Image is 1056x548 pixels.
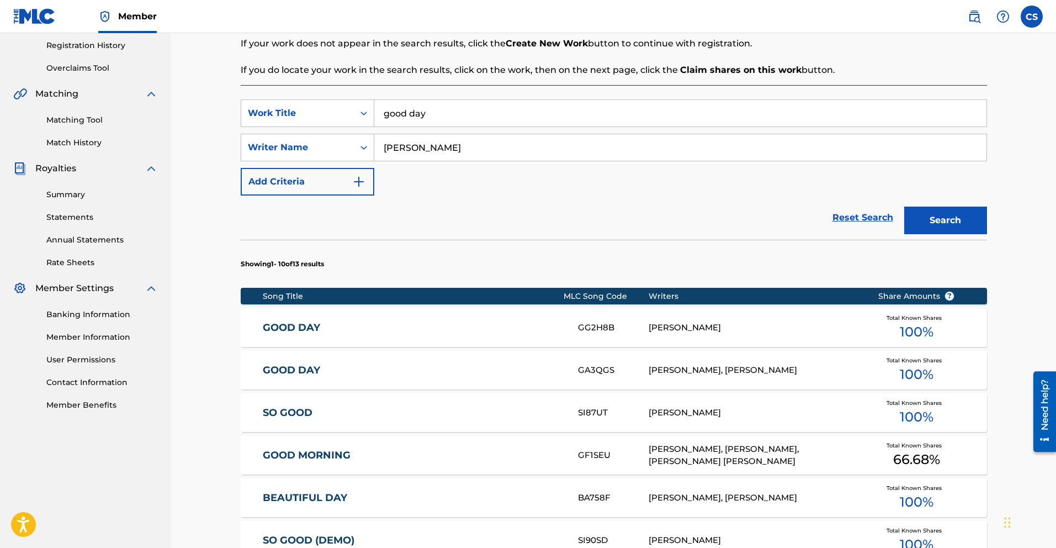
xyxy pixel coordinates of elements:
div: [PERSON_NAME] [649,534,861,547]
div: SI87UT [578,407,649,419]
img: expand [145,87,158,101]
div: GF1SEU [578,449,649,462]
div: Writers [649,291,861,302]
a: GOOD MORNING [263,449,563,462]
a: GOOD DAY [263,322,563,334]
img: MLC Logo [13,8,56,24]
div: BA758F [578,492,649,504]
div: GG2H8B [578,322,649,334]
span: Member Settings [35,282,114,295]
img: expand [145,282,158,295]
span: Total Known Shares [887,356,946,365]
a: Annual Statements [46,234,158,246]
img: Member Settings [13,282,26,295]
a: Public Search [963,6,985,28]
strong: Claim shares on this work [680,65,802,75]
a: Overclaims Tool [46,62,158,74]
span: Share Amounts [878,291,954,302]
img: Royalties [13,162,26,175]
img: Matching [13,87,27,101]
iframe: Resource Center [1025,367,1056,456]
div: [PERSON_NAME] [649,407,861,419]
div: Drag [1004,506,1011,539]
a: Contact Information [46,377,158,388]
div: [PERSON_NAME], [PERSON_NAME] [649,492,861,504]
img: 9d2ae6d4665cec9f34b9.svg [352,175,365,188]
a: Statements [46,212,158,223]
div: Writer Name [248,141,347,154]
button: Add Criteria [241,168,374,196]
a: SO GOOD [263,407,563,419]
div: User Menu [1021,6,1043,28]
a: Member Information [46,331,158,343]
div: MLC Song Code [564,291,649,302]
img: help [996,10,1010,23]
strong: Create New Work [506,38,588,49]
div: GA3QGS [578,364,649,377]
div: Song Title [263,291,564,302]
span: 66.68 % [893,450,940,470]
span: ? [945,292,954,301]
span: 100 % [900,365,933,384]
span: 100 % [900,322,933,342]
span: Total Known Shares [887,526,946,535]
a: BEAUTIFUL DAY [263,492,563,504]
a: GOOD DAY [263,364,563,377]
p: Showing 1 - 10 of 13 results [241,259,324,269]
div: [PERSON_NAME] [649,322,861,334]
span: 100 % [900,492,933,512]
p: If you do locate your work in the search results, click on the work, then on the next page, click... [241,64,987,77]
span: Member [118,10,157,23]
span: Matching [35,87,78,101]
a: Matching Tool [46,114,158,126]
a: Member Benefits [46,399,158,411]
div: Work Title [248,107,347,120]
span: Total Known Shares [887,484,946,492]
a: Rate Sheets [46,257,158,268]
span: Total Known Shares [887,441,946,450]
div: SI90SD [578,534,649,547]
a: Summary [46,189,158,201]
a: User Permissions [46,354,158,366]
div: Help [992,6,1014,28]
img: search [968,10,981,23]
span: Royalties [35,162,76,175]
div: [PERSON_NAME], [PERSON_NAME], [PERSON_NAME] [PERSON_NAME] [649,443,861,468]
a: Registration History [46,40,158,51]
a: Reset Search [827,205,899,230]
div: [PERSON_NAME], [PERSON_NAME] [649,364,861,377]
p: If your work does not appear in the search results, click the button to continue with registration. [241,37,987,50]
img: expand [145,162,158,175]
form: Search Form [241,99,987,240]
a: Match History [46,137,158,149]
span: 100 % [900,407,933,427]
span: Total Known Shares [887,314,946,322]
a: SO GOOD (DEMO) [263,534,563,547]
a: Banking Information [46,309,158,320]
iframe: Chat Widget [1001,495,1056,548]
span: Total Known Shares [887,399,946,407]
img: Top Rightsholder [98,10,112,23]
button: Search [904,207,987,234]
